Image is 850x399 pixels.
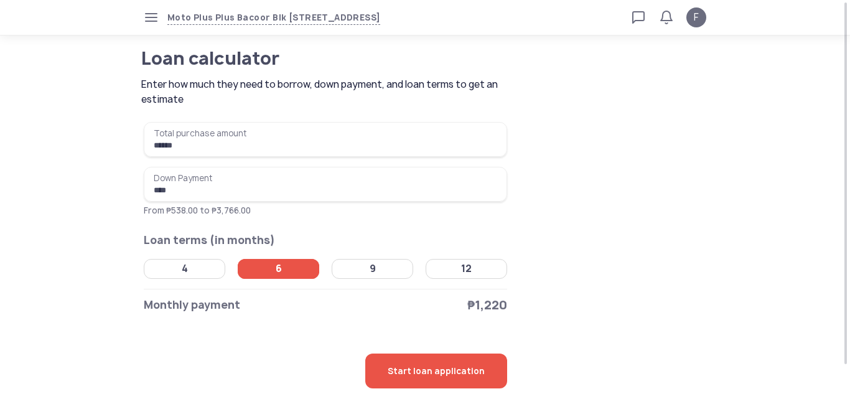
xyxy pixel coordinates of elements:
button: Moto Plus Plus BacoorBlk [STREET_ADDRESS] [167,11,380,25]
button: F [686,7,706,27]
div: 6 [276,263,282,275]
div: 12 [461,263,472,275]
div: 9 [370,263,376,275]
span: Enter how much they need to borrow, down payment, and loan terms to get an estimate [141,77,511,107]
span: Blk [STREET_ADDRESS] [270,11,380,25]
span: F [694,10,699,25]
div: 4 [182,263,188,275]
span: Monthly payment [144,296,240,314]
span: Start loan application [388,354,485,388]
input: Down PaymentFrom ₱538.00 to ₱3,766.00 [144,167,507,202]
span: ₱1,220 [467,296,507,314]
button: Start loan application [365,354,507,388]
h1: Loan calculator [141,50,462,67]
p: From ₱538.00 to ₱3,766.00 [144,204,507,217]
input: Total purchase amount [144,122,507,157]
h2: Loan terms (in months) [144,232,507,249]
span: Moto Plus Plus Bacoor [167,11,270,25]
